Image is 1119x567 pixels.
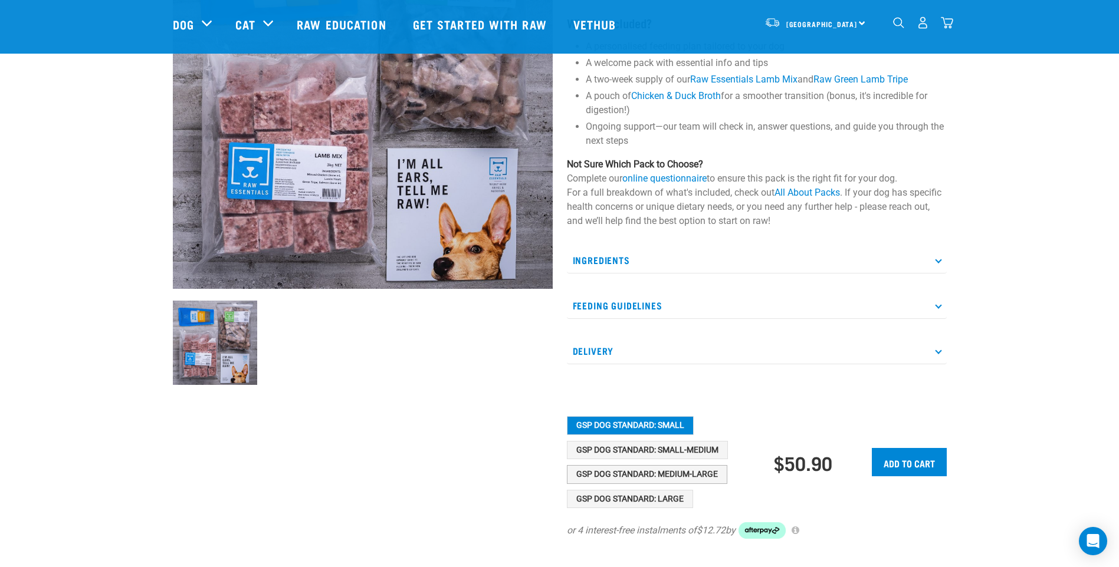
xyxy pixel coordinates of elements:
[786,22,858,26] span: [GEOGRAPHIC_DATA]
[586,89,947,117] li: A pouch of for a smoother transition (bonus, it's incredible for digestion!)
[872,448,947,476] input: Add to cart
[567,416,694,435] button: GSP Dog Standard: Small
[567,522,947,539] div: or 4 interest-free instalments of by
[917,17,929,29] img: user.png
[567,157,947,228] p: Complete our to ensure this pack is the right fit for your dog. For a full breakdown of what's in...
[631,90,721,101] a: Chicken & Duck Broth
[893,17,904,28] img: home-icon-1@2x.png
[567,490,693,509] button: GSP Dog Standard: Large
[235,15,255,33] a: Cat
[586,72,947,87] li: A two-week supply of our and
[285,1,401,48] a: Raw Education
[697,523,726,538] span: $12.72
[1079,527,1107,555] div: Open Intercom Messenger
[586,56,947,70] li: A welcome pack with essential info and tips
[401,1,562,48] a: Get started with Raw
[690,74,798,85] a: Raw Essentials Lamb Mix
[173,15,194,33] a: Dog
[813,74,908,85] a: Raw Green Lamb Tripe
[764,17,780,28] img: van-moving.png
[562,1,631,48] a: Vethub
[622,173,707,184] a: online questionnaire
[567,441,728,460] button: GSP Dog Standard: Small-Medium
[739,522,786,539] img: Afterpay
[567,159,703,170] strong: Not Sure Which Pack to Choose?
[775,187,840,198] a: All About Packs
[774,452,832,473] div: $50.90
[567,465,727,484] button: GSP Dog Standard: Medium-Large
[586,120,947,148] li: Ongoing support—our team will check in, answer questions, and guide you through the next steps
[567,292,947,319] p: Feeding Guidelines
[173,301,257,385] img: NSP Dog Standard Update
[567,247,947,273] p: Ingredients
[567,338,947,364] p: Delivery
[941,17,953,29] img: home-icon@2x.png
